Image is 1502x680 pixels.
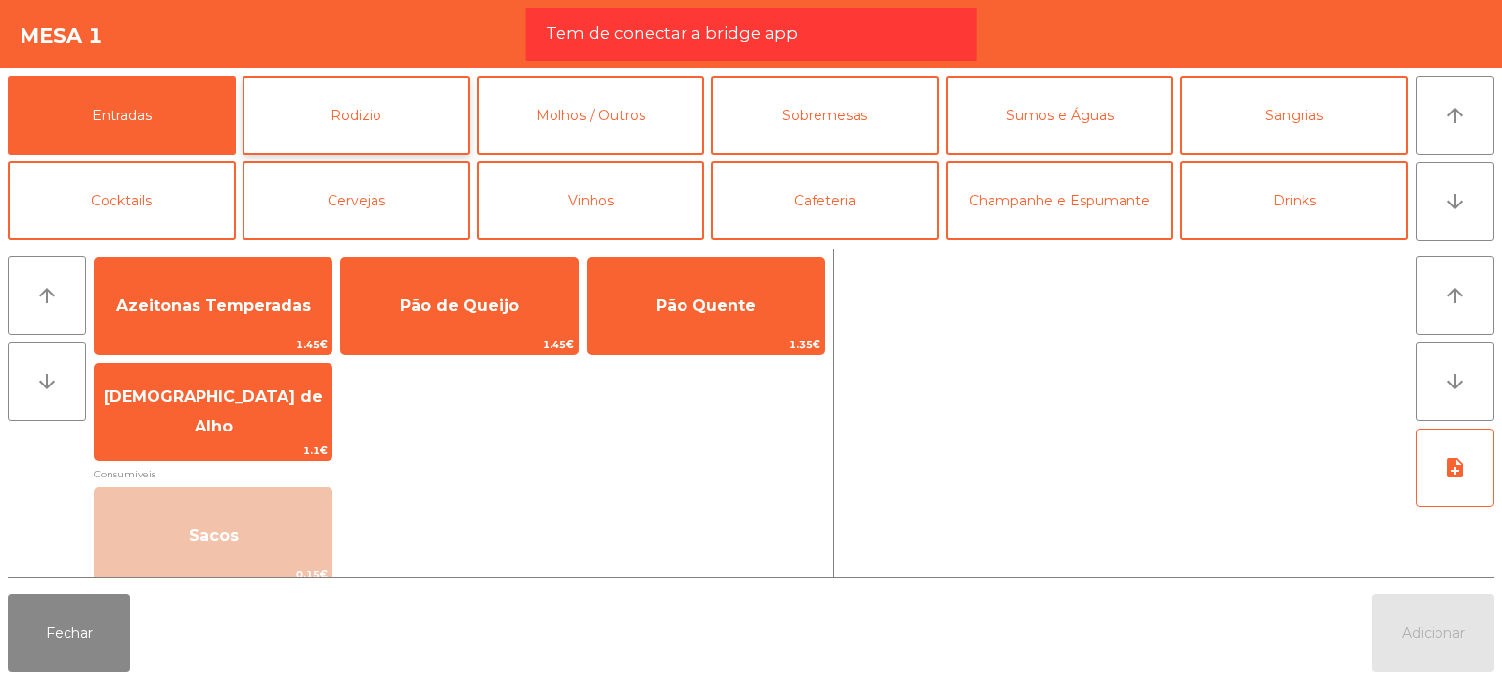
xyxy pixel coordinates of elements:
[35,284,59,307] i: arrow_upward
[116,296,311,315] span: Azeitonas Temperadas
[104,387,323,435] span: [DEMOGRAPHIC_DATA] de Alho
[656,296,756,315] span: Pão Quente
[341,336,578,354] span: 1.45€
[1416,76,1494,155] button: arrow_upward
[20,22,103,51] h4: Mesa 1
[1416,342,1494,421] button: arrow_downward
[95,441,331,460] span: 1.1€
[588,336,824,354] span: 1.35€
[95,336,331,354] span: 1.45€
[8,161,236,240] button: Cocktails
[1443,456,1467,479] i: note_add
[1443,104,1467,127] i: arrow_upward
[1180,76,1408,155] button: Sangrias
[189,526,239,545] span: Sacos
[8,256,86,335] button: arrow_upward
[8,594,130,672] button: Fechar
[946,161,1173,240] button: Champanhe e Espumante
[1443,370,1467,393] i: arrow_downward
[8,342,86,421] button: arrow_downward
[477,76,705,155] button: Molhos / Outros
[8,76,236,155] button: Entradas
[243,76,470,155] button: Rodizio
[1416,429,1494,507] button: note_add
[243,161,470,240] button: Cervejas
[1443,284,1467,307] i: arrow_upward
[477,161,705,240] button: Vinhos
[35,370,59,393] i: arrow_downward
[711,161,939,240] button: Cafeteria
[1443,190,1467,213] i: arrow_downward
[1416,256,1494,335] button: arrow_upward
[711,76,939,155] button: Sobremesas
[946,76,1173,155] button: Sumos e Águas
[1416,162,1494,241] button: arrow_downward
[400,296,519,315] span: Pão de Queijo
[1180,161,1408,240] button: Drinks
[94,465,825,483] span: Consumiveis
[546,22,798,46] span: Tem de conectar a bridge app
[95,566,331,584] span: 0.15€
